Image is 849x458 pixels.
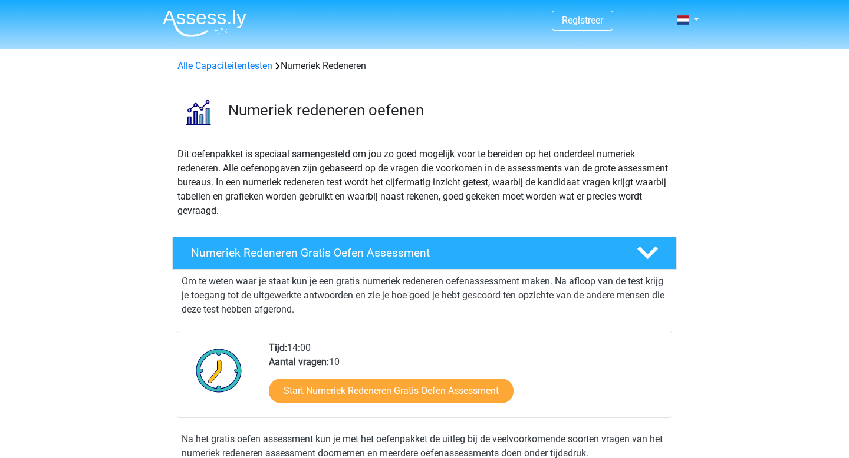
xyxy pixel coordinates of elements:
[177,60,272,71] a: Alle Capaciteitentesten
[260,341,671,417] div: 14:00 10
[269,342,287,353] b: Tijd:
[189,341,249,400] img: Klok
[167,237,682,270] a: Numeriek Redeneren Gratis Oefen Assessment
[182,274,667,317] p: Om te weten waar je staat kun je een gratis numeriek redeneren oefenassessment maken. Na afloop v...
[191,246,618,260] h4: Numeriek Redeneren Gratis Oefen Assessment
[173,59,676,73] div: Numeriek Redeneren
[269,379,514,403] a: Start Numeriek Redeneren Gratis Oefen Assessment
[163,9,246,37] img: Assessly
[269,356,329,367] b: Aantal vragen:
[177,147,672,218] p: Dit oefenpakket is speciaal samengesteld om jou zo goed mogelijk voor te bereiden op het onderdee...
[228,101,667,120] h3: Numeriek redeneren oefenen
[562,15,603,26] a: Registreer
[173,87,223,137] img: numeriek redeneren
